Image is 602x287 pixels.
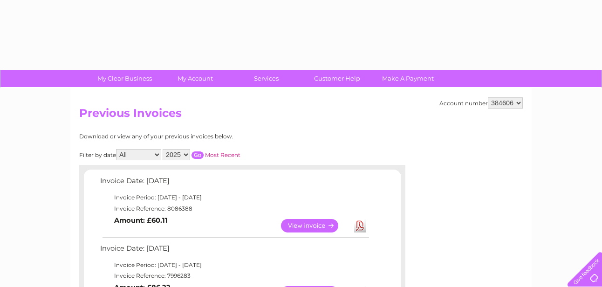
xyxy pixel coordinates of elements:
td: Invoice Reference: 7996283 [98,270,370,281]
b: Amount: £60.11 [114,216,168,225]
a: Services [228,70,305,87]
td: Invoice Period: [DATE] - [DATE] [98,260,370,271]
td: Invoice Date: [DATE] [98,175,370,192]
div: Download or view any of your previous invoices below. [79,133,324,140]
td: Invoice Reference: 8086388 [98,203,370,214]
a: Make A Payment [369,70,446,87]
a: Download [354,219,366,232]
td: Invoice Period: [DATE] - [DATE] [98,192,370,203]
div: Account number [439,97,523,109]
td: Invoice Date: [DATE] [98,242,370,260]
a: View [281,219,349,232]
a: Most Recent [205,151,240,158]
h2: Previous Invoices [79,107,523,124]
a: My Clear Business [86,70,163,87]
a: My Account [157,70,234,87]
a: Customer Help [299,70,376,87]
div: Filter by date [79,149,324,160]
